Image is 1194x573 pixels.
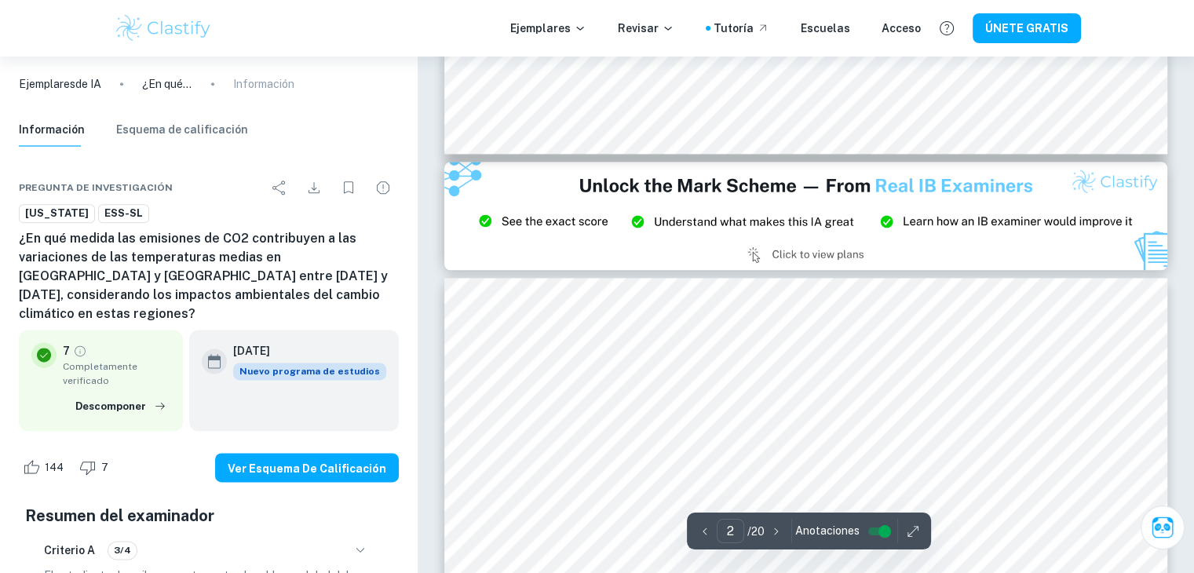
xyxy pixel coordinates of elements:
[71,394,170,418] button: Descomponer
[228,462,386,474] font: Ver esquema de calificación
[933,15,960,42] button: Ayuda y comentarios
[233,363,386,380] div: A partir de la sesión de mayo de 2026, los requisitos de la IA de ESS han cambiado. Creamos este ...
[73,344,87,358] a: Grado totalmente verificado
[75,454,117,480] div: Aversión
[333,172,364,203] div: Marcador
[510,22,571,35] font: Ejemplares
[618,22,659,35] font: Revisar
[44,544,95,557] font: Criterio A
[114,545,131,556] font: 3/4
[19,203,95,223] a: [US_STATE]
[63,345,70,357] font: 7
[367,172,399,203] div: Informar de un problema
[747,525,751,538] font: /
[104,207,143,219] font: ESS-SL
[45,462,64,473] font: 144
[19,78,75,90] font: Ejemplares
[19,231,388,321] font: ¿En qué medida las emisiones de CO2 contribuyen a las variaciones de las temperaturas medias en [...
[714,22,754,35] font: Tutoría
[25,506,214,525] font: Resumen del examinador
[239,366,380,377] font: Nuevo programa de estudios
[116,123,248,136] font: Esquema de calificación
[75,400,146,411] font: Descomponer
[101,462,108,473] font: 7
[264,172,295,203] div: Compartir
[751,525,765,538] font: 20
[63,361,137,386] font: Completamente verificado
[19,182,173,193] font: Pregunta de investigación
[444,162,1168,270] img: Ad
[1141,505,1185,549] button: Pregúntale a Clai
[19,123,85,136] font: Información
[882,20,921,37] a: Acceso
[233,345,270,357] font: [DATE]
[801,20,850,37] a: Escuelas
[714,20,769,37] a: Tutoría
[882,22,921,35] font: Acceso
[298,172,330,203] div: Descargar
[25,207,89,219] font: [US_STATE]
[973,13,1081,42] button: ÚNETE GRATIS
[19,75,101,93] a: Ejemplaresde IA
[985,23,1068,35] font: ÚNETE GRATIS
[19,454,72,480] div: Como
[98,203,149,223] a: ESS-SL
[114,13,214,44] img: Logotipo de Clastify
[75,78,101,90] font: de IA
[795,524,860,537] font: Anotaciones
[233,78,294,90] font: Información
[801,22,850,35] font: Escuelas
[215,453,399,482] button: Ver esquema de calificación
